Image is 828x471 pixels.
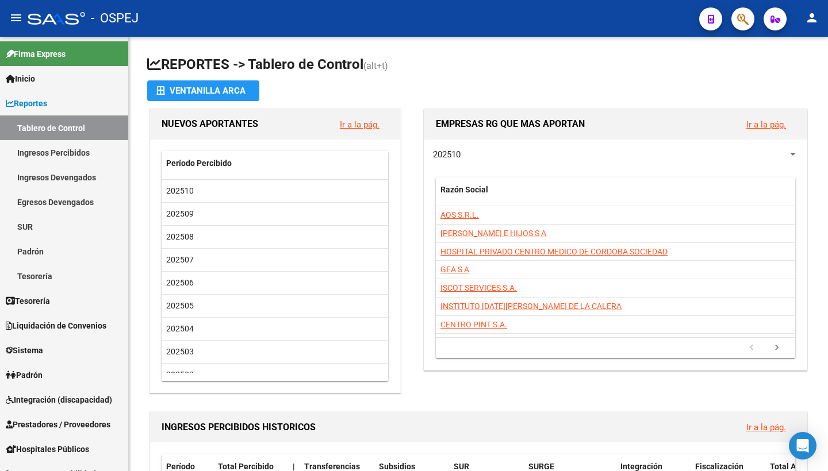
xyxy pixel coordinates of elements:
[6,319,106,332] span: Liquidación de Convenios
[440,247,668,256] span: HOSPITAL PRIVADO CENTRO MEDICO DE CORDOBA SOCIEDAD
[218,462,274,471] span: Total Percibido
[440,265,469,274] span: GEA S A
[379,462,415,471] span: Subsidios
[166,324,194,333] span: 202504
[6,443,89,455] span: Hospitales Públicos
[162,151,496,176] datatable-header-cell: Período Percibido
[166,301,194,310] span: 202505
[6,48,66,60] span: Firma Express
[440,302,622,311] span: INSTITUTO [DATE][PERSON_NAME] DE LA CALERA
[147,55,810,75] h1: REPORTES -> Tablero de Control
[363,60,388,71] span: (alt+t)
[6,295,50,307] span: Tesorería
[6,369,43,381] span: Padrón
[162,422,316,433] span: INGRESOS PERCIBIDOS HISTORICOS
[454,462,469,471] span: SUR
[147,80,259,101] button: Ventanilla ARCA
[6,72,35,85] span: Inicio
[9,11,23,25] mat-icon: menu
[746,422,786,433] a: Ir a la pág.
[166,347,194,356] span: 202503
[770,462,813,471] span: Total Anses
[746,119,786,130] a: Ir a la pág.
[766,342,788,354] a: go to next page
[6,344,43,357] span: Sistema
[166,186,194,195] span: 202510
[91,6,139,31] span: - OSPEJ
[789,432,816,460] div: Open Intercom Messenger
[6,393,112,406] span: Integración (discapacidad)
[620,462,662,471] span: Integración
[156,80,250,101] div: Ventanilla ARCA
[805,11,819,25] mat-icon: person
[741,342,762,354] a: go to previous page
[166,209,194,218] span: 202509
[331,114,389,135] button: Ir a la pág.
[695,462,743,471] span: Fiscalización
[440,229,546,238] span: [PERSON_NAME] E HIJOS S A
[166,370,194,379] span: 202502
[162,118,258,129] span: NUEVOS APORTANTES
[440,283,517,292] span: ISCOT SERVICES S.A.
[6,418,110,431] span: Prestadores / Proveedores
[166,255,194,264] span: 202507
[440,210,479,219] span: AOS S.R.L.
[293,462,295,471] span: |
[436,118,585,129] span: EMPRESAS RG QUE MAS APORTAN
[528,462,554,471] span: SURGE
[737,114,795,135] button: Ir a la pág.
[6,97,47,110] span: Reportes
[433,149,461,160] span: 202510
[166,232,194,241] span: 202508
[166,159,232,168] span: Período Percibido
[340,119,379,130] a: Ir a la pág.
[440,320,507,329] span: CENTRO PINT S.A.
[166,278,194,287] span: 202506
[737,416,795,438] button: Ir a la pág.
[440,185,488,194] span: Razón Social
